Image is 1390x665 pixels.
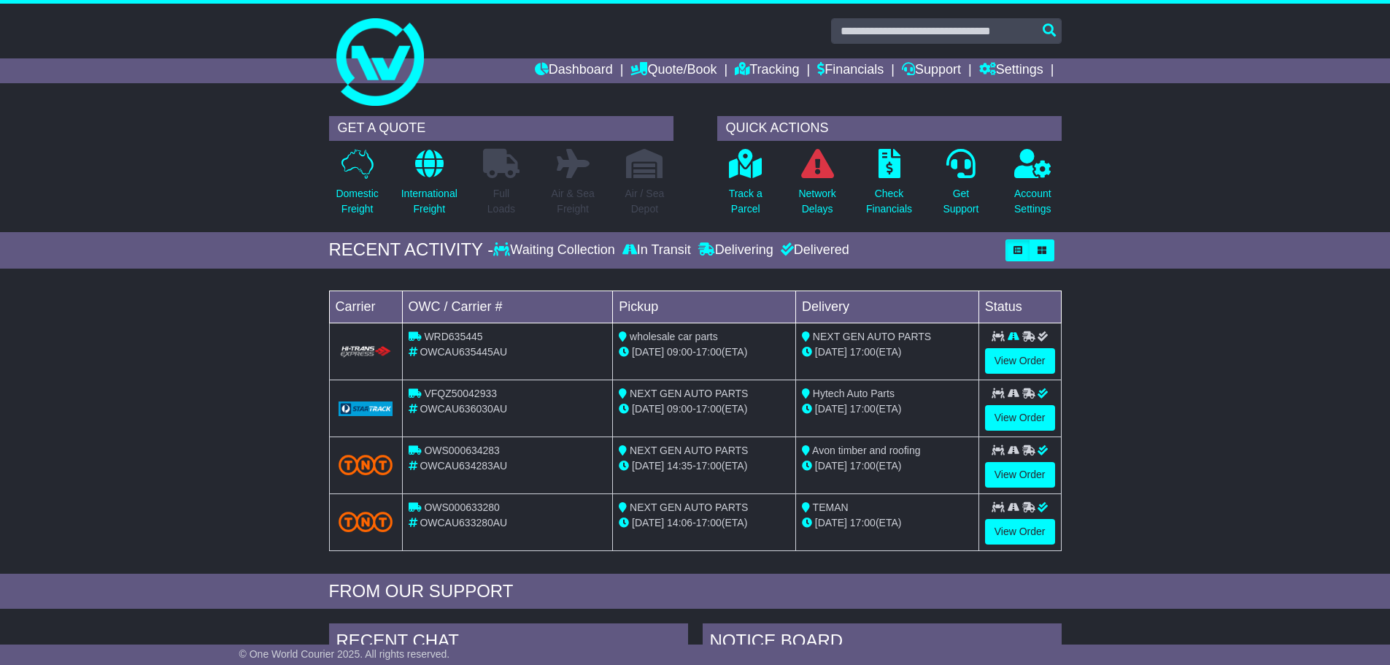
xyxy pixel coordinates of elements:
[632,517,664,528] span: [DATE]
[329,116,673,141] div: GET A QUOTE
[850,517,876,528] span: 17:00
[802,345,973,360] div: (ETA)
[985,462,1055,488] a: View Order
[336,186,378,217] p: Domestic Freight
[619,401,789,417] div: - (ETA)
[850,346,876,358] span: 17:00
[850,403,876,415] span: 17:00
[619,458,789,474] div: - (ETA)
[813,388,895,399] span: Hytech Auto Parts
[335,148,379,225] a: DomesticFreight
[1014,186,1051,217] p: Account Settings
[420,403,507,415] span: OWCAU636030AU
[942,148,979,225] a: GetSupport
[420,460,507,472] span: OWCAU634283AU
[329,623,688,663] div: RECENT CHAT
[902,58,961,83] a: Support
[630,58,717,83] a: Quote/Book
[865,148,913,225] a: CheckFinancials
[795,291,978,323] td: Delivery
[239,648,450,660] span: © One World Courier 2025. All rights reserved.
[619,345,789,360] div: - (ETA)
[420,517,507,528] span: OWCAU633280AU
[401,148,458,225] a: InternationalFreight
[802,401,973,417] div: (ETA)
[985,519,1055,545] a: View Order
[696,517,722,528] span: 17:00
[978,291,1061,323] td: Status
[329,291,402,323] td: Carrier
[798,186,835,217] p: Network Delays
[424,388,497,399] span: VFQZ50042933
[985,405,1055,431] a: View Order
[815,403,847,415] span: [DATE]
[979,58,1043,83] a: Settings
[985,348,1055,374] a: View Order
[535,58,613,83] a: Dashboard
[632,346,664,358] span: [DATE]
[632,460,664,472] span: [DATE]
[424,331,482,342] span: WRD635445
[813,331,931,342] span: NEXT GEN AUTO PARTS
[630,501,748,513] span: NEXT GEN AUTO PARTS
[493,242,618,258] div: Waiting Collection
[619,242,695,258] div: In Transit
[339,455,393,474] img: TNT_Domestic.png
[813,501,849,513] span: TEMAN
[802,458,973,474] div: (ETA)
[630,331,718,342] span: wholesale car parts
[777,242,849,258] div: Delivered
[735,58,799,83] a: Tracking
[632,403,664,415] span: [DATE]
[339,345,393,359] img: HiTrans.png
[483,186,520,217] p: Full Loads
[812,445,920,456] span: Avon timber and roofing
[339,401,393,416] img: GetCarrierServiceLogo
[815,346,847,358] span: [DATE]
[695,242,777,258] div: Delivering
[667,403,692,415] span: 09:00
[667,460,692,472] span: 14:35
[401,186,457,217] p: International Freight
[329,581,1062,602] div: FROM OUR SUPPORT
[943,186,978,217] p: Get Support
[703,623,1062,663] div: NOTICE BOARD
[667,517,692,528] span: 14:06
[619,515,789,531] div: - (ETA)
[424,501,500,513] span: OWS000633280
[815,460,847,472] span: [DATE]
[817,58,884,83] a: Financials
[815,517,847,528] span: [DATE]
[329,239,494,261] div: RECENT ACTIVITY -
[630,445,748,456] span: NEXT GEN AUTO PARTS
[1013,148,1052,225] a: AccountSettings
[798,148,836,225] a: NetworkDelays
[424,445,500,456] span: OWS000634283
[402,291,613,323] td: OWC / Carrier #
[630,388,748,399] span: NEXT GEN AUTO PARTS
[728,148,763,225] a: Track aParcel
[613,291,796,323] td: Pickup
[696,460,722,472] span: 17:00
[850,460,876,472] span: 17:00
[802,515,973,531] div: (ETA)
[866,186,912,217] p: Check Financials
[552,186,595,217] p: Air & Sea Freight
[696,346,722,358] span: 17:00
[717,116,1062,141] div: QUICK ACTIONS
[667,346,692,358] span: 09:00
[625,186,665,217] p: Air / Sea Depot
[696,403,722,415] span: 17:00
[339,512,393,531] img: TNT_Domestic.png
[420,346,507,358] span: OWCAU635445AU
[729,186,762,217] p: Track a Parcel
